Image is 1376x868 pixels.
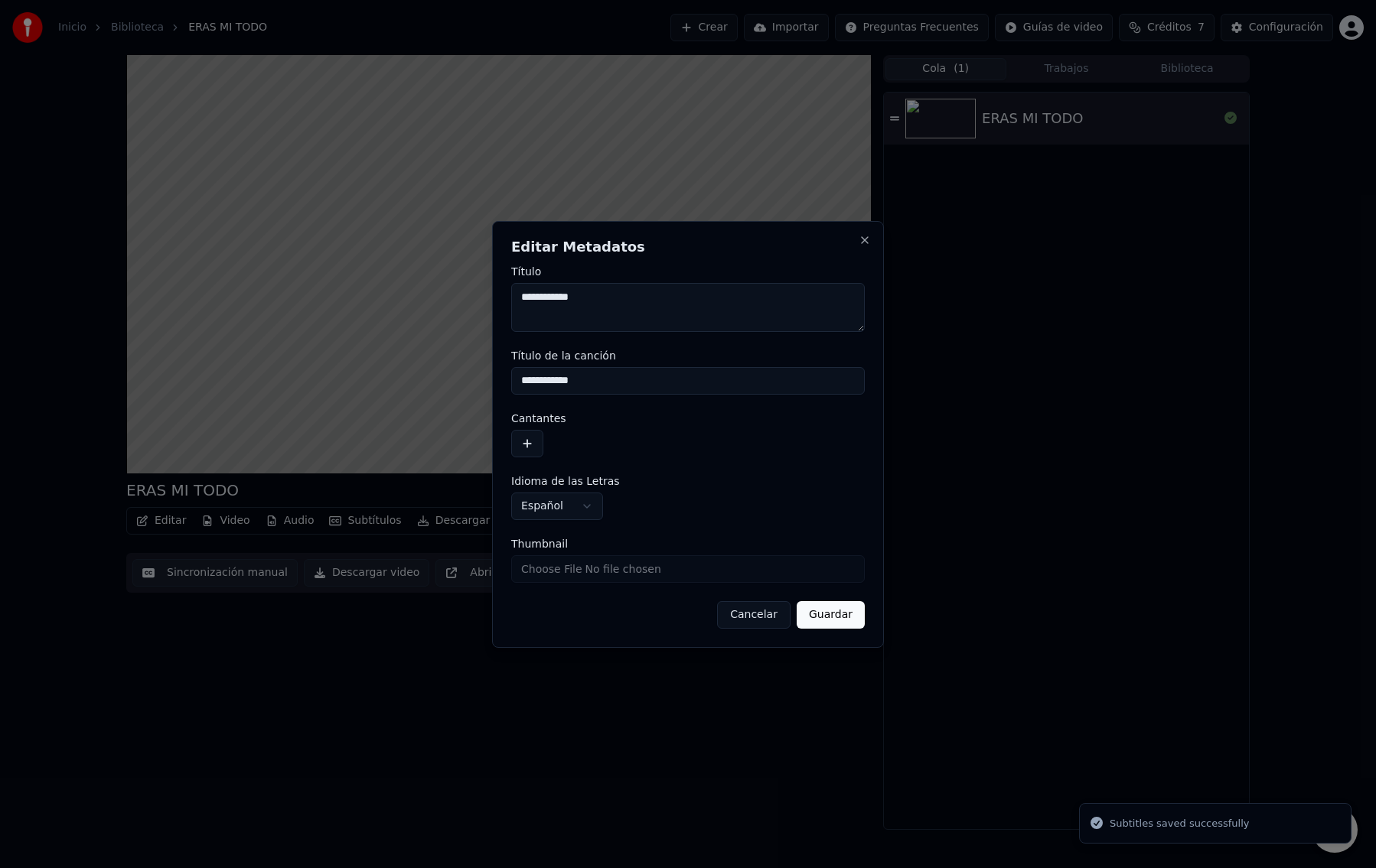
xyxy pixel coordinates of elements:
[511,476,620,486] span: Idioma de las Letras
[511,266,865,277] label: Título
[511,350,865,361] label: Título de la canción
[511,538,568,549] span: Thumbnail
[717,601,791,629] button: Cancelar
[797,601,865,629] button: Guardar
[511,240,865,254] h2: Editar Metadatos
[511,413,865,424] label: Cantantes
